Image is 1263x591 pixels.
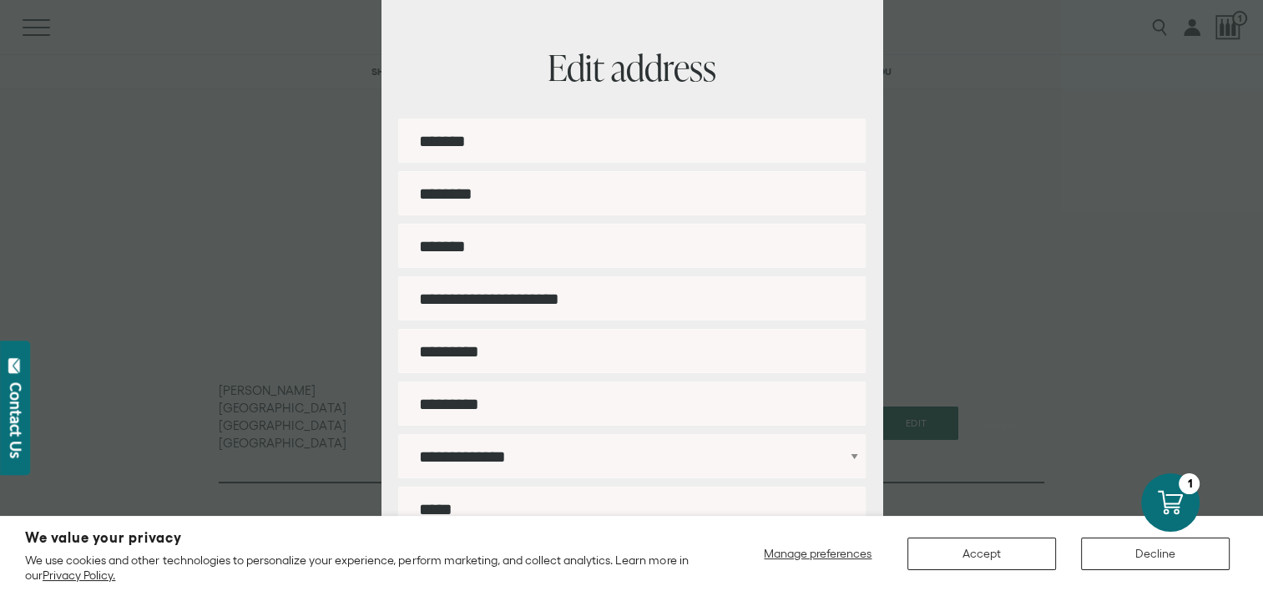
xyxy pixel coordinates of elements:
[1179,473,1200,494] div: 1
[754,538,882,570] button: Manage preferences
[1081,538,1230,570] button: Decline
[764,547,871,560] span: Manage preferences
[25,553,693,583] p: We use cookies and other technologies to personalize your experience, perform marketing, and coll...
[907,538,1056,570] button: Accept
[398,50,866,85] h3: Edit address
[25,531,693,545] h2: We value your privacy
[8,382,24,458] div: Contact Us
[43,568,115,582] a: Privacy Policy.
